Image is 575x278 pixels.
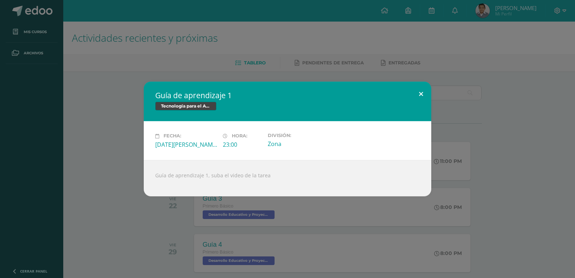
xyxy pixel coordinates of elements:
[155,90,420,100] h2: Guía de aprendizaje 1
[144,160,431,196] div: Guía de aprendizaje 1, suba el video de la tarea
[155,102,216,110] span: Tecnología para el Aprendizaje y la Comunicación (Informática)
[268,133,330,138] label: División:
[155,141,217,149] div: [DATE][PERSON_NAME]
[232,133,247,139] span: Hora:
[164,133,181,139] span: Fecha:
[223,141,262,149] div: 23:00
[411,82,431,106] button: Close (Esc)
[268,140,330,148] div: Zona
